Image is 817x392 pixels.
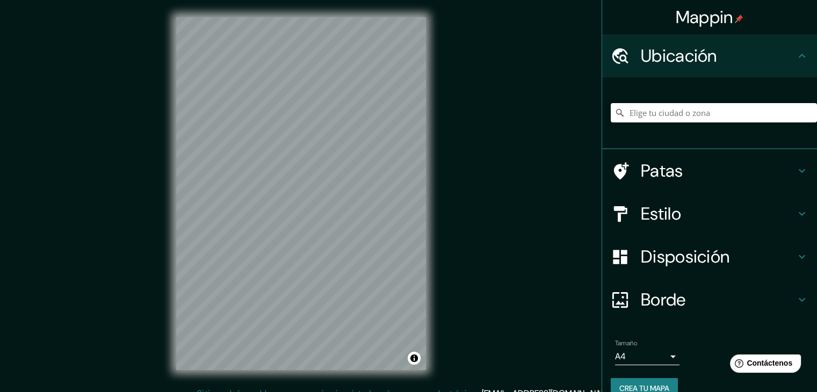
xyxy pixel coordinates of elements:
font: Estilo [641,202,681,225]
div: Disposición [602,235,817,278]
font: Borde [641,288,686,311]
font: Tamaño [615,339,637,347]
font: Mappin [676,6,733,28]
img: pin-icon.png [735,14,743,23]
button: Activar o desactivar atribución [408,352,421,365]
iframe: Lanzador de widgets de ayuda [721,350,805,380]
input: Elige tu ciudad o zona [611,103,817,122]
font: Ubicación [641,45,717,67]
font: Disposición [641,245,729,268]
canvas: Mapa [176,17,426,370]
div: Patas [602,149,817,192]
font: A4 [615,351,626,362]
font: Patas [641,159,683,182]
div: Estilo [602,192,817,235]
div: Ubicación [602,34,817,77]
div: A4 [615,348,679,365]
div: Borde [602,278,817,321]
